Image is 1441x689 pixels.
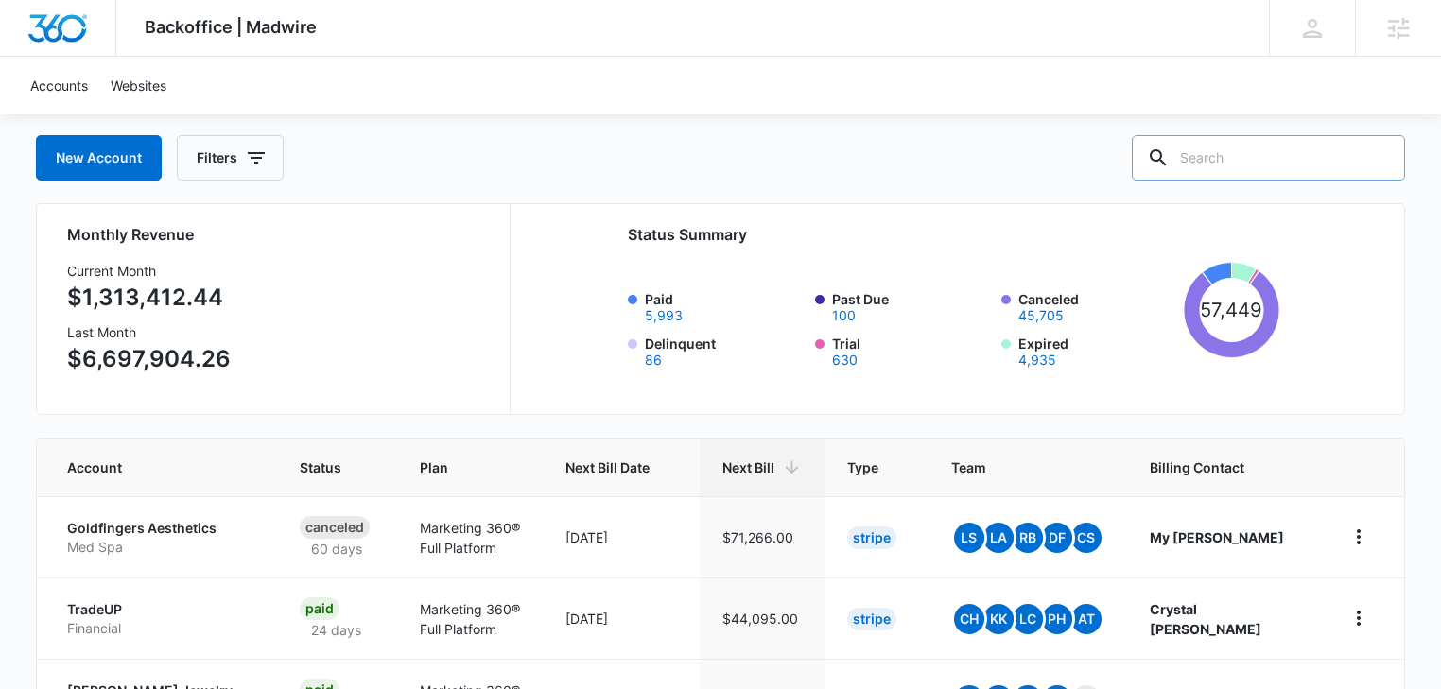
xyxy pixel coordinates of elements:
[1071,523,1102,553] span: CS
[420,599,520,639] p: Marketing 360® Full Platform
[565,457,650,477] span: Next Bill Date
[67,600,254,619] p: TradeUP
[67,322,231,342] h3: Last Month
[1018,289,1176,322] label: Canceled
[628,223,1279,246] h2: Status Summary
[983,523,1014,553] span: LA
[300,597,339,620] div: Paid
[67,519,254,556] a: Goldfingers AestheticsMed Spa
[67,223,487,246] h2: Monthly Revenue
[832,353,858,367] button: Trial
[543,496,700,577] td: [DATE]
[67,519,254,538] p: Goldfingers Aesthetics
[645,353,662,367] button: Delinquent
[954,523,984,553] span: LS
[954,604,984,634] span: CH
[1018,353,1056,367] button: Expired
[1150,601,1261,637] strong: Crystal [PERSON_NAME]
[1344,603,1374,633] button: home
[645,289,803,322] label: Paid
[983,604,1014,634] span: KK
[1200,298,1262,321] tspan: 57,449
[36,135,162,181] a: New Account
[1042,523,1072,553] span: DF
[67,281,231,315] p: $1,313,412.44
[99,57,178,114] a: Websites
[832,334,990,367] label: Trial
[177,135,284,181] button: Filters
[847,457,878,477] span: Type
[1150,457,1298,477] span: Billing Contact
[847,526,896,549] div: Stripe
[1018,334,1176,367] label: Expired
[420,518,520,558] p: Marketing 360® Full Platform
[67,619,254,638] p: Financial
[300,539,373,559] p: 60 days
[832,309,856,322] button: Past Due
[951,457,1077,477] span: Team
[300,620,373,640] p: 24 days
[847,608,896,630] div: Stripe
[300,457,346,477] span: Status
[67,600,254,637] a: TradeUPFinancial
[1071,604,1102,634] span: AT
[1013,604,1043,634] span: LC
[67,538,254,557] p: Med Spa
[645,309,683,322] button: Paid
[67,261,231,281] h3: Current Month
[700,577,825,659] td: $44,095.00
[1018,309,1064,322] button: Canceled
[145,17,317,37] span: Backoffice | Madwire
[1344,522,1374,552] button: home
[700,496,825,577] td: $71,266.00
[19,57,99,114] a: Accounts
[1042,604,1072,634] span: PH
[645,334,803,367] label: Delinquent
[67,342,231,376] p: $6,697,904.26
[420,457,520,477] span: Plan
[722,457,774,477] span: Next Bill
[300,516,370,539] div: Canceled
[67,457,227,477] span: Account
[1150,529,1284,545] strong: My [PERSON_NAME]
[832,289,990,322] label: Past Due
[1132,135,1405,181] input: Search
[1013,523,1043,553] span: RB
[543,577,700,659] td: [DATE]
